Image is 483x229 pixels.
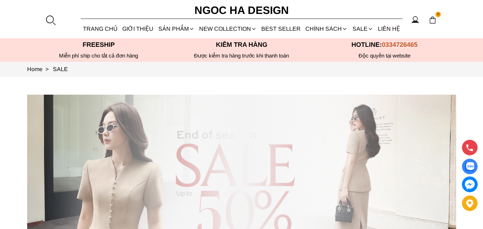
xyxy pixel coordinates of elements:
img: img-CART-ICON-ksit0nf1 [429,16,437,24]
a: SALE [350,19,375,38]
span: 0 [435,12,441,18]
a: Display image [462,159,478,174]
img: Display image [465,162,474,171]
div: Miễn phí ship cho tất cả đơn hàng [27,53,170,59]
a: Ngoc Ha Design [188,2,295,19]
a: NEW COLLECTION [197,19,259,38]
div: Chính sách [303,19,350,38]
h6: Độc quyền tại website [313,53,456,59]
a: messenger [462,176,478,192]
span: > [43,66,51,72]
font: Kiểm tra hàng [216,41,267,48]
p: Được kiểm tra hàng trước khi thanh toán [170,53,313,59]
p: Freeship [27,41,170,49]
a: LIÊN HỆ [375,19,402,38]
a: Link to Home [27,66,53,72]
a: BEST SELLER [259,19,303,38]
div: SẢN PHẨM [156,19,197,38]
a: Link to SALE [53,66,68,72]
a: TRANG CHỦ [81,19,120,38]
p: Hotline: [313,41,456,49]
a: GIỚI THIỆU [120,19,156,38]
span: 0334726465 [382,41,418,48]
